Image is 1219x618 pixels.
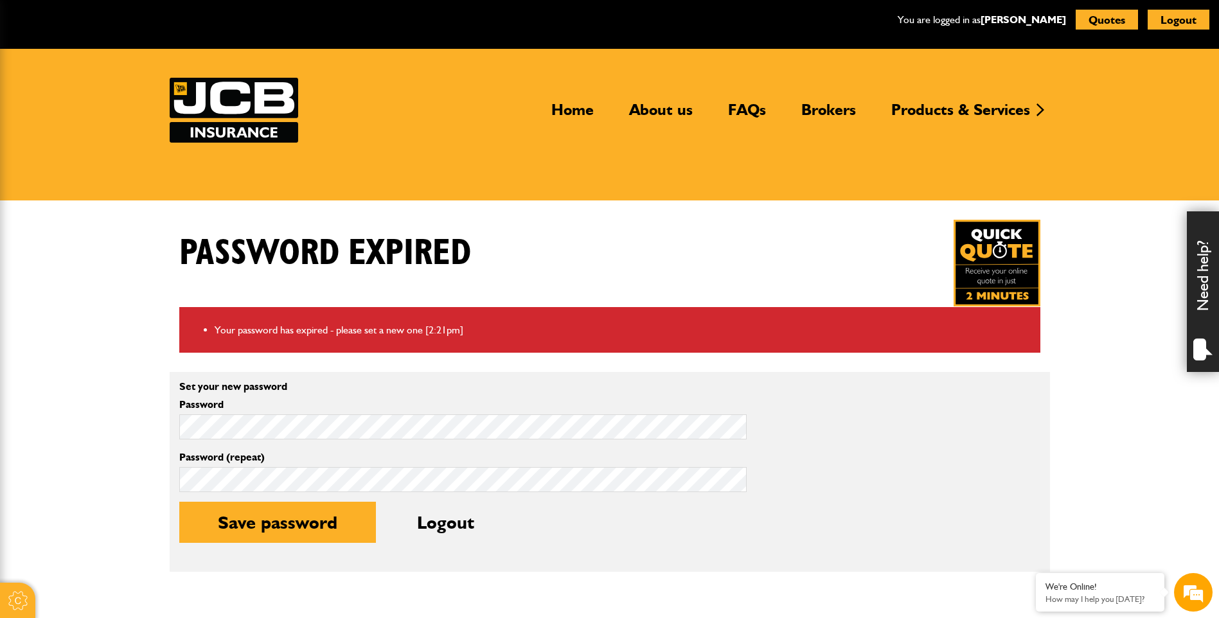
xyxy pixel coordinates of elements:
[954,220,1040,306] a: Get your insurance quote in just 2-minutes
[981,13,1066,26] a: [PERSON_NAME]
[179,400,747,410] label: Password
[1148,10,1209,30] button: Logout
[1076,10,1138,30] button: Quotes
[954,220,1040,306] img: Quick Quote
[179,382,747,392] p: Set your new password
[378,502,513,543] button: Logout
[179,232,471,275] h1: Password expired
[179,502,376,543] button: Save password
[792,100,866,130] a: Brokers
[179,452,747,463] label: Password (repeat)
[542,100,603,130] a: Home
[898,12,1066,28] p: You are logged in as
[170,78,298,143] a: JCB Insurance Services
[215,322,1031,339] li: Your password has expired - please set a new one [2:21pm]
[1045,594,1155,604] p: How may I help you today?
[1187,211,1219,372] div: Need help?
[882,100,1040,130] a: Products & Services
[619,100,702,130] a: About us
[170,78,298,143] img: JCB Insurance Services logo
[1045,581,1155,592] div: We're Online!
[718,100,776,130] a: FAQs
